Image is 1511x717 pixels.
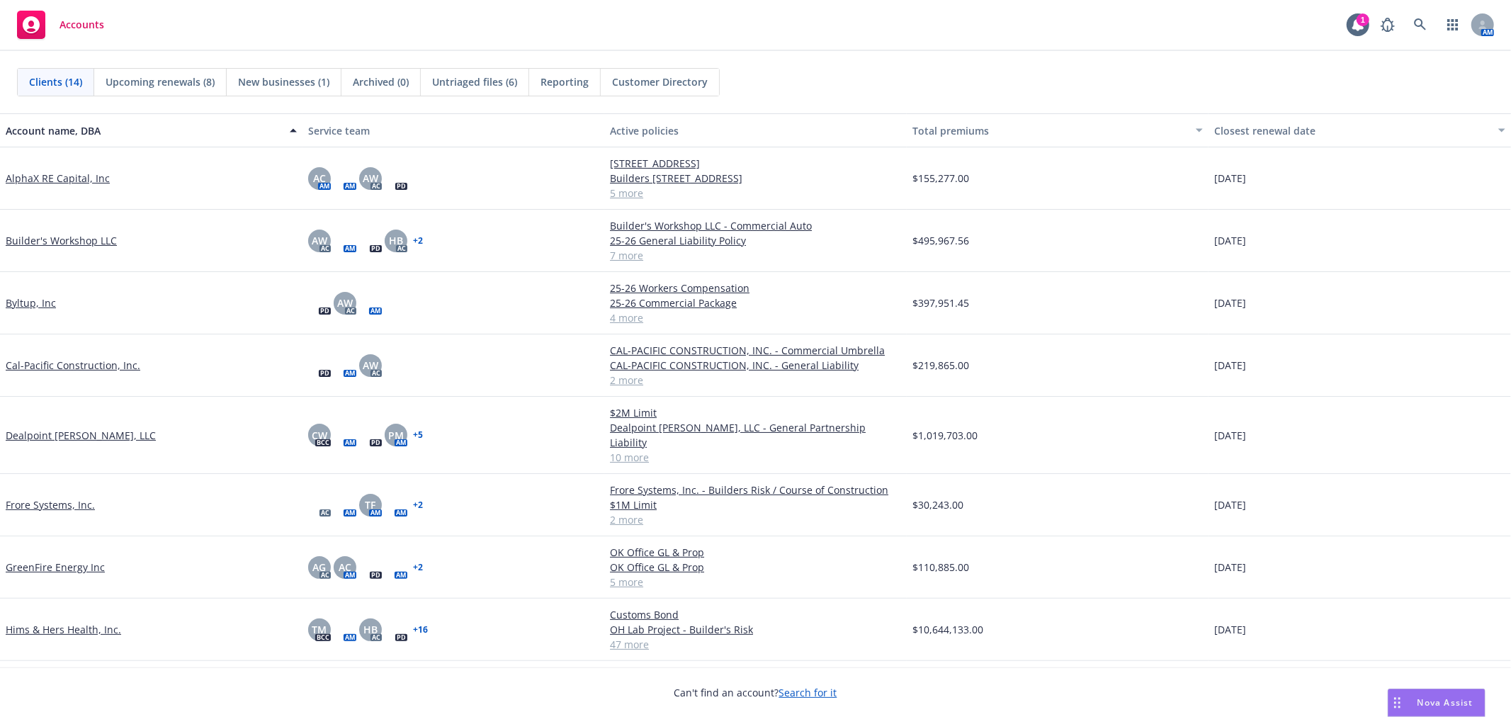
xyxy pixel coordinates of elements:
[1374,11,1402,39] a: Report a Bug
[6,123,281,138] div: Account name, DBA
[1357,13,1369,26] div: 1
[610,545,901,560] a: OK Office GL & Prop
[610,123,901,138] div: Active policies
[312,560,326,575] span: AG
[1214,560,1246,575] span: [DATE]
[365,497,375,512] span: TF
[413,431,423,439] a: + 5
[308,494,331,516] img: photo
[359,230,382,252] img: photo
[337,295,353,310] span: AW
[29,74,82,89] span: Clients (14)
[907,113,1209,147] button: Total premiums
[1439,11,1467,39] a: Switch app
[610,343,901,358] a: CAL-PACIFIC CONSTRUCTION, INC. - Commercial Umbrella
[1214,123,1490,138] div: Closest renewal date
[334,424,356,446] img: photo
[1214,497,1246,512] span: [DATE]
[385,167,407,190] img: photo
[1214,428,1246,443] span: [DATE]
[385,619,407,641] img: photo
[308,292,331,315] img: photo
[353,74,409,89] span: Archived (0)
[1214,622,1246,637] span: [DATE]
[610,482,901,497] a: Frore Systems, Inc. - Builders Risk / Course of Construction
[413,626,428,634] a: + 16
[6,560,105,575] a: GreenFire Energy Inc
[432,74,517,89] span: Untriaged files (6)
[541,74,589,89] span: Reporting
[604,113,907,147] button: Active policies
[1214,233,1246,248] span: [DATE]
[610,186,901,201] a: 5 more
[610,310,901,325] a: 4 more
[610,218,901,233] a: Builder's Workshop LLC - Commercial Auto
[1214,358,1246,373] span: [DATE]
[312,622,327,637] span: TM
[912,295,969,310] span: $397,951.45
[363,171,378,186] span: AW
[912,497,963,512] span: $30,243.00
[610,171,901,186] a: Builders [STREET_ADDRESS]
[610,450,901,465] a: 10 more
[610,575,901,589] a: 5 more
[6,497,95,512] a: Frore Systems, Inc.
[334,494,356,516] img: photo
[106,74,215,89] span: Upcoming renewals (8)
[359,292,382,315] img: photo
[413,237,423,245] a: + 2
[610,405,901,420] a: $2M Limit
[610,622,901,637] a: OH Lab Project - Builder's Risk
[6,358,140,373] a: Cal-Pacific Construction, Inc.
[334,230,356,252] img: photo
[363,358,378,373] span: AW
[334,167,356,190] img: photo
[612,74,708,89] span: Customer Directory
[674,685,837,700] span: Can't find an account?
[912,171,969,186] span: $155,277.00
[334,354,356,377] img: photo
[388,428,404,443] span: PM
[610,607,901,622] a: Customs Bond
[610,281,901,295] a: 25-26 Workers Compensation
[912,560,969,575] span: $110,885.00
[312,428,327,443] span: CW
[1388,689,1485,717] button: Nova Assist
[6,622,121,637] a: Hims & Hers Health, Inc.
[238,74,329,89] span: New businesses (1)
[413,563,423,572] a: + 2
[1214,171,1246,186] span: [DATE]
[6,233,117,248] a: Builder's Workshop LLC
[1214,295,1246,310] span: [DATE]
[385,556,407,579] img: photo
[385,494,407,516] img: photo
[389,233,403,248] span: HB
[313,171,326,186] span: AC
[1406,11,1434,39] a: Search
[610,373,901,388] a: 2 more
[610,233,901,248] a: 25-26 General Liability Policy
[610,358,901,373] a: CAL-PACIFIC CONSTRUCTION, INC. - General Liability
[779,686,837,699] a: Search for it
[912,123,1188,138] div: Total premiums
[359,556,382,579] img: photo
[1388,689,1406,716] div: Drag to move
[339,560,351,575] span: AC
[302,113,605,147] button: Service team
[610,560,901,575] a: OK Office GL & Prop
[1417,696,1473,708] span: Nova Assist
[308,354,331,377] img: photo
[912,358,969,373] span: $219,865.00
[610,295,901,310] a: 25-26 Commercial Package
[308,123,599,138] div: Service team
[334,619,356,641] img: photo
[11,5,110,45] a: Accounts
[413,501,423,509] a: + 2
[610,420,901,450] a: Dealpoint [PERSON_NAME], LLC - General Partnership Liability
